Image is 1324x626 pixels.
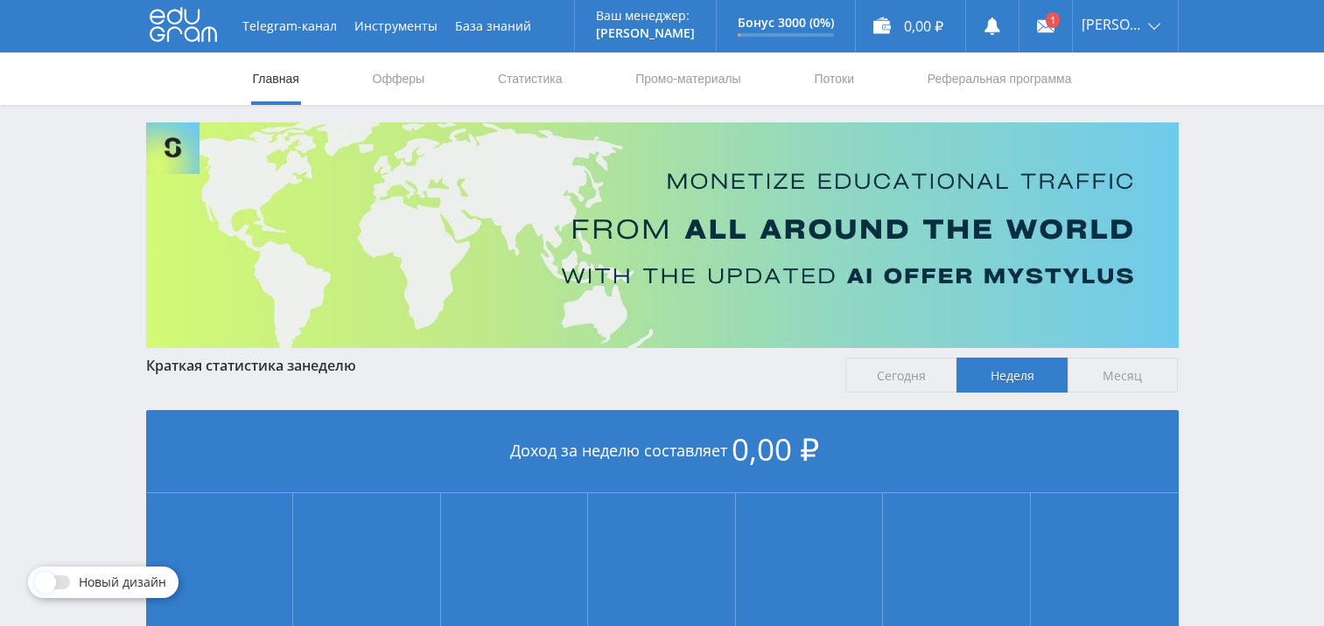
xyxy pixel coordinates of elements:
[496,52,564,105] a: Статистика
[812,52,856,105] a: Потоки
[146,358,829,373] div: Краткая статистика за
[956,358,1068,393] span: Неделя
[732,428,819,469] span: 0,00 ₽
[596,26,695,40] p: [PERSON_NAME]
[1068,358,1179,393] span: Месяц
[302,356,356,375] span: неделю
[371,52,427,105] a: Офферы
[926,52,1074,105] a: Реферальная программа
[1082,17,1143,31] span: [PERSON_NAME]
[845,358,956,393] span: Сегодня
[738,16,834,30] p: Бонус 3000 (0%)
[146,122,1179,348] img: Banner
[634,52,742,105] a: Промо-материалы
[251,52,301,105] a: Главная
[79,575,166,589] span: Новый дизайн
[146,410,1179,493] div: Доход за неделю составляет
[596,9,695,23] p: Ваш менеджер:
